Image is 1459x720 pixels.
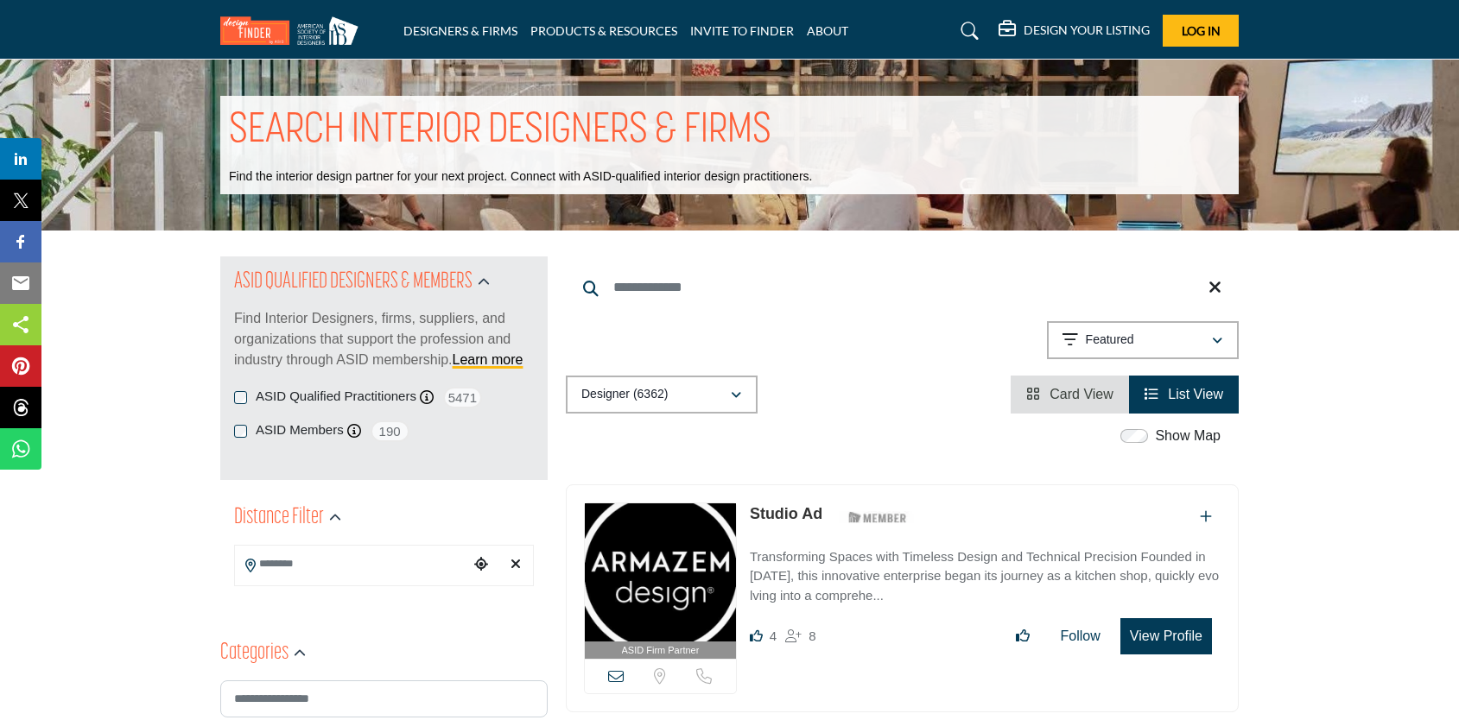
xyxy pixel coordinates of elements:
[235,547,468,581] input: Search Location
[622,643,700,658] span: ASID Firm Partner
[750,547,1221,606] p: Transforming Spaces with Timeless Design and Technical Precision Founded in [DATE], this innovati...
[468,546,494,584] div: Choose your current location
[503,546,529,584] div: Clear search location
[1047,321,1239,359] button: Featured
[839,507,917,528] img: ASID Members Badge Icon
[1050,387,1113,401] span: Card View
[750,629,763,642] i: Likes
[1011,376,1129,414] li: Card View
[999,21,1150,41] div: DESIGN YOUR LISTING
[256,387,416,407] label: ASID Qualified Practitioners
[690,23,794,38] a: INVITE TO FINDER
[585,503,736,641] img: Studio Ad
[234,267,473,298] h2: ASID QUALIFIED DESIGNERS & MEMBERS
[453,352,523,367] a: Learn more
[1182,23,1221,38] span: Log In
[1168,387,1223,401] span: List View
[234,502,324,534] h2: Distance Filter
[220,638,289,669] h2: Categories
[234,391,247,404] input: ASID Qualified Practitioners checkbox
[234,308,534,370] p: Find Interior Designers, firms, suppliers, and organizations that support the profession and indu...
[234,425,247,438] input: ASID Members checkbox
[530,23,677,38] a: PRODUCTS & RESOURCES
[750,537,1221,606] a: Transforming Spaces with Timeless Design and Technical Precision Founded in [DATE], this innovati...
[1200,509,1212,524] a: Add To List
[1163,15,1239,47] button: Log In
[220,16,367,45] img: Site Logo
[566,267,1239,308] input: Search Keyword
[809,628,815,643] span: 8
[371,420,409,442] span: 190
[750,505,822,522] a: Studio Ad
[581,386,668,403] p: Designer (6362)
[1086,332,1134,349] p: Featured
[229,104,771,158] h1: SEARCH INTERIOR DESIGNERS & FIRMS
[1155,426,1221,446] label: Show Map
[750,502,822,526] p: Studio Ad
[1129,376,1239,414] li: List View
[256,420,344,440] label: ASID Members
[443,387,482,408] span: 5471
[770,628,777,643] span: 4
[1024,22,1150,38] h5: DESIGN YOUR LISTING
[1120,618,1212,654] button: View Profile
[220,680,548,717] input: Search Category
[403,23,517,38] a: DESIGNERS & FIRMS
[785,626,815,647] div: Followers
[585,503,736,660] a: ASID Firm Partner
[944,17,990,45] a: Search
[1050,619,1112,654] button: Follow
[1005,619,1041,654] button: Like listing
[1145,387,1223,401] a: View List
[1026,387,1113,401] a: View Card
[566,376,758,414] button: Designer (6362)
[807,23,848,38] a: ABOUT
[229,168,812,186] p: Find the interior design partner for your next project. Connect with ASID-qualified interior desi...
